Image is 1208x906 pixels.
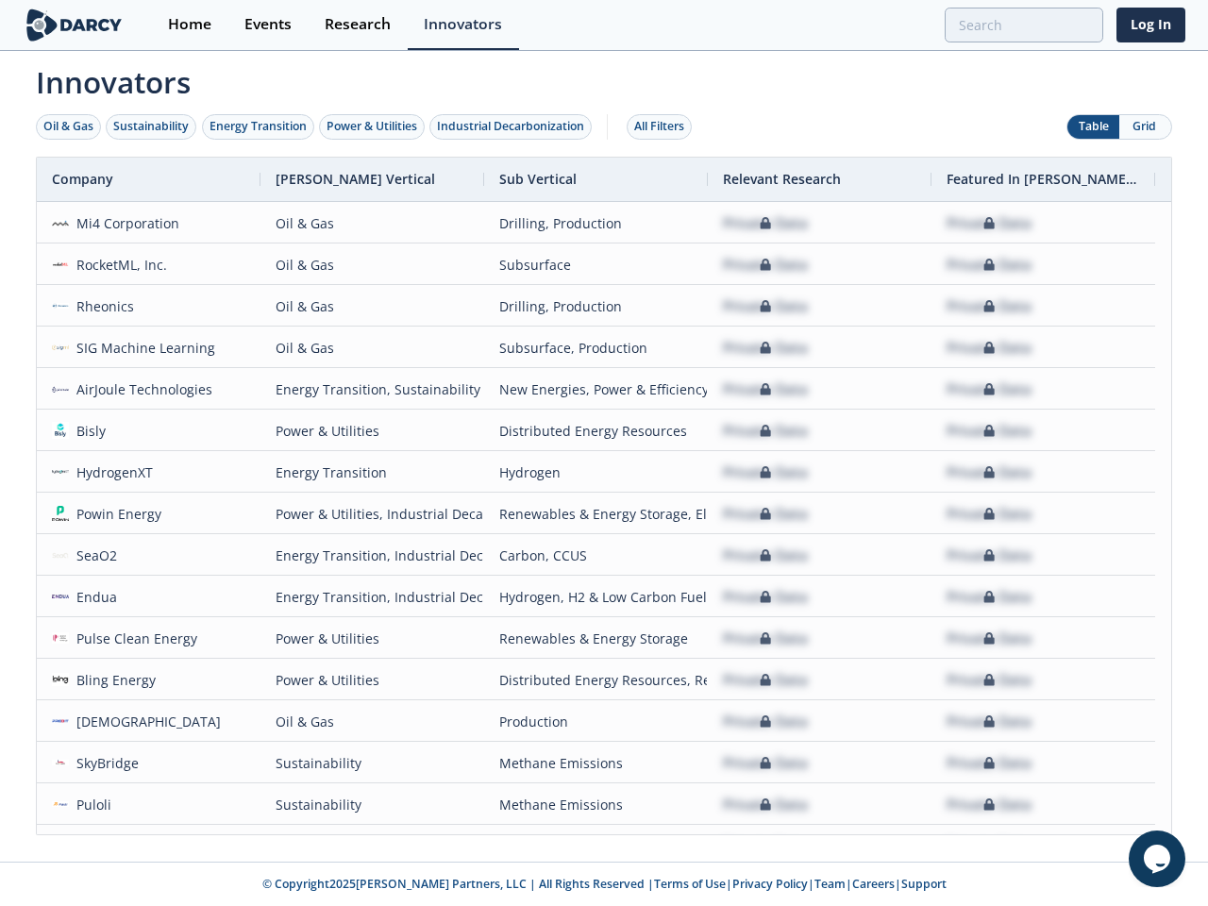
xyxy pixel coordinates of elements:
div: Bling Energy [69,660,157,700]
div: Oil & Gas [276,203,469,243]
div: SIG Machine Learning [69,327,216,368]
div: Private Data [723,244,808,285]
div: Sustainability [276,826,469,866]
div: Private Data [947,618,1032,659]
a: Support [901,876,947,892]
img: 01eacff9-2590-424a-bbcc-4c5387c69fda [52,339,69,356]
div: Private Data [947,286,1032,327]
div: Private Data [947,535,1032,576]
div: Renewables & Energy Storage [499,618,693,659]
span: Sub Vertical [499,170,577,188]
button: Sustainability [106,114,196,140]
span: Innovators [23,53,1185,104]
div: Events [244,17,292,32]
div: Subsurface [499,244,693,285]
div: Private Data [723,327,808,368]
div: Private Data [723,535,808,576]
img: 1675207601510-mi4-logo.png [52,214,69,231]
div: Private Data [947,203,1032,243]
div: Private Data [723,577,808,617]
div: Power & Utilities [327,118,417,135]
div: Private Data [723,618,808,659]
div: Energy Transition, Industrial Decarbonization [276,577,469,617]
img: e5bee77d-ccbb-4db0-ac8b-b691e7d87c4e [52,546,69,563]
img: 621acaf9-556e-4419-85b5-70931944e7fa [52,754,69,771]
div: Sustainability [276,784,469,825]
div: Subsurface, Production [499,327,693,368]
div: Private Data [947,494,1032,534]
img: 778cf4a7-a5ff-43f9-be77-0f2981bd192a [52,380,69,397]
a: Team [814,876,846,892]
div: HydrogenXT [69,452,154,493]
p: © Copyright 2025 [PERSON_NAME] Partners, LLC | All Rights Reserved | | | | | [26,876,1182,893]
div: Sustainability [276,743,469,783]
div: Methane Emissions [499,743,693,783]
div: Oil & Gas [276,327,469,368]
a: Terms of Use [654,876,726,892]
div: Private Data [947,826,1032,866]
div: Powin Energy [69,494,162,534]
div: RocketML, Inc. [69,244,168,285]
div: Private Data [947,327,1032,368]
div: Research [325,17,391,32]
div: Private Data [723,701,808,742]
div: Distributed Energy Resources [499,411,693,451]
div: SeaO2 [69,535,118,576]
div: Pulse Clean Energy [69,618,198,659]
div: Private Data [723,743,808,783]
div: Innovators [424,17,502,32]
div: Private Data [947,244,1032,285]
button: Energy Transition [202,114,314,140]
div: Oil & Gas [43,118,93,135]
div: Oil & Gas [276,701,469,742]
div: Oil & Gas [276,286,469,327]
div: [DEMOGRAPHIC_DATA] [69,701,222,742]
div: Private Data [947,577,1032,617]
div: Bisly [69,411,107,451]
div: Power & Utilities [276,618,469,659]
div: [PERSON_NAME] [69,826,183,866]
div: Hydrogen, H2 & Low Carbon Fuels [499,577,693,617]
div: AirJoule Technologies [69,369,213,410]
img: 374cc3f8-e316-4d0b-98ba-c6da42083bd5 [52,629,69,646]
div: Private Data [723,286,808,327]
div: Energy Transition [210,118,307,135]
button: Grid [1119,115,1171,139]
input: Advanced Search [945,8,1103,42]
a: Careers [852,876,895,892]
img: 2e1f9119-5bf9-45a5-b77a-3ae5b69f3884 [52,796,69,813]
div: Private Data [947,701,1032,742]
div: Carbon, CCUS [499,535,693,576]
div: SkyBridge [69,743,140,783]
div: Industrial Decarbonization [437,118,584,135]
a: Log In [1116,8,1185,42]
div: Mi4 Corporation [69,203,180,243]
div: Endua [69,577,118,617]
div: Private Data [947,660,1032,700]
div: Private Data [723,660,808,700]
img: 6be74745-e7f4-4809-9227-94d27c50fd57 [52,297,69,314]
div: Private Data [947,411,1032,451]
img: 1617133434687-Group%202%402x.png [52,505,69,522]
div: Power & Utilities [276,411,469,451]
img: b12a5cbc-c4e5-4c0d-9a12-6529d5f58ccf [52,463,69,480]
a: Privacy Policy [732,876,808,892]
div: Private Data [947,743,1032,783]
span: Relevant Research [723,170,841,188]
div: Private Data [723,494,808,534]
img: afbd1d62-d648-4161-a523-b7d1f4fa8ef0 [52,422,69,439]
img: c02d1a0e-7d87-4977-9ee8-54ae14501f67 [52,671,69,688]
span: [PERSON_NAME] Vertical [276,170,435,188]
div: Drilling, Production [499,203,693,243]
div: Production [499,701,693,742]
div: Oil & Gas [276,244,469,285]
div: Private Data [723,784,808,825]
div: Private Data [723,411,808,451]
img: 1986befd-76e6-433f-956b-27dc47f67c60 [52,256,69,273]
div: Drilling, Production [499,286,693,327]
div: Renewables & Energy Storage, Electrification & Efficiency [499,494,693,534]
div: Home [168,17,211,32]
div: Energy Transition, Industrial Decarbonization [276,535,469,576]
div: Sustainability [113,118,189,135]
div: Puloli [69,784,112,825]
